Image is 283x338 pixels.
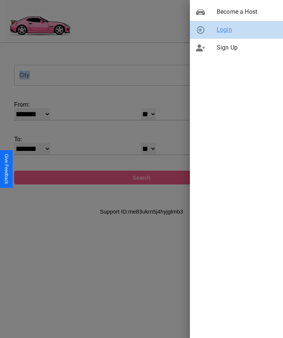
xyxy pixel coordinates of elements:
[190,39,283,57] div: Sign Up
[190,3,283,21] div: Become a Host
[217,25,277,34] span: Login
[190,21,283,39] div: Login
[217,43,277,52] span: Sign Up
[4,154,9,184] div: Give Feedback
[217,7,277,16] span: Become a Host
